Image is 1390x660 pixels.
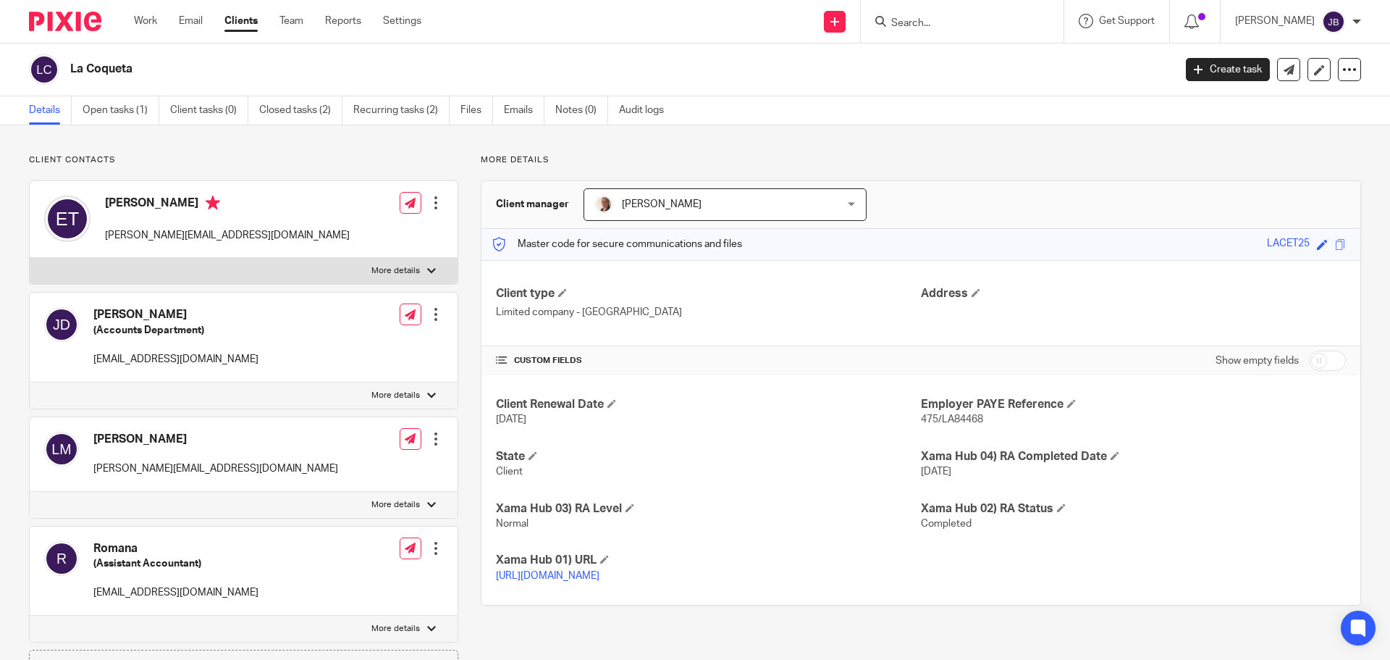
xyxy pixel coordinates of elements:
h4: [PERSON_NAME] [93,307,258,322]
img: Trudi.jpg [595,196,612,213]
i: Primary [206,196,220,210]
p: More details [371,390,420,401]
h5: (Assistant Accountant) [93,556,258,571]
h2: La Coqueta [70,62,945,77]
a: Closed tasks (2) [259,96,342,125]
p: Limited company - [GEOGRAPHIC_DATA] [496,305,921,319]
span: Completed [921,519,972,529]
p: [PERSON_NAME][EMAIL_ADDRESS][DOMAIN_NAME] [105,228,350,243]
a: Audit logs [619,96,675,125]
p: More details [371,623,420,635]
h4: [PERSON_NAME] [93,432,338,447]
span: [PERSON_NAME] [622,199,702,209]
a: Email [179,14,203,28]
h4: CUSTOM FIELDS [496,355,921,367]
p: [PERSON_NAME] [1235,14,1315,28]
a: Emails [504,96,544,125]
a: Reports [325,14,361,28]
h4: Employer PAYE Reference [921,397,1346,412]
p: [PERSON_NAME][EMAIL_ADDRESS][DOMAIN_NAME] [93,461,338,476]
label: Show empty fields [1216,354,1299,368]
a: Notes (0) [555,96,608,125]
div: LACET25 [1267,236,1310,253]
a: Details [29,96,72,125]
span: Normal [496,519,528,529]
h4: State [496,449,921,464]
h4: Client type [496,286,921,301]
span: [DATE] [921,467,951,477]
p: Client contacts [29,154,458,166]
a: Work [134,14,157,28]
a: Clients [224,14,258,28]
h4: Address [921,286,1346,301]
h4: Client Renewal Date [496,397,921,412]
p: More details [371,265,420,277]
span: 475/LA84468 [921,414,983,425]
img: svg%3E [44,432,79,467]
img: svg%3E [1322,10,1345,33]
img: Pixie [29,12,101,31]
p: [EMAIL_ADDRESS][DOMAIN_NAME] [93,352,258,367]
a: Open tasks (1) [83,96,159,125]
a: Files [460,96,493,125]
p: More details [481,154,1361,166]
input: Search [890,17,1020,30]
img: svg%3E [44,307,79,342]
a: Recurring tasks (2) [353,96,450,125]
span: Get Support [1099,16,1155,26]
p: [EMAIL_ADDRESS][DOMAIN_NAME] [93,585,258,600]
a: Client tasks (0) [170,96,248,125]
a: Team [279,14,303,28]
img: svg%3E [44,541,79,576]
span: Client [496,467,523,477]
h4: Xama Hub 04) RA Completed Date [921,449,1346,464]
img: svg%3E [44,196,90,242]
h4: Romana [93,541,258,556]
img: svg%3E [29,54,59,85]
h4: [PERSON_NAME] [105,196,350,214]
h5: (Accounts Department) [93,323,258,338]
h4: Xama Hub 02) RA Status [921,501,1346,517]
span: [DATE] [496,414,526,425]
p: Master code for secure communications and files [492,237,742,251]
a: Create task [1186,58,1270,81]
h4: Xama Hub 03) RA Level [496,501,921,517]
h3: Client manager [496,197,569,212]
a: [URL][DOMAIN_NAME] [496,571,599,581]
a: Settings [383,14,421,28]
p: More details [371,499,420,511]
h4: Xama Hub 01) URL [496,553,921,568]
